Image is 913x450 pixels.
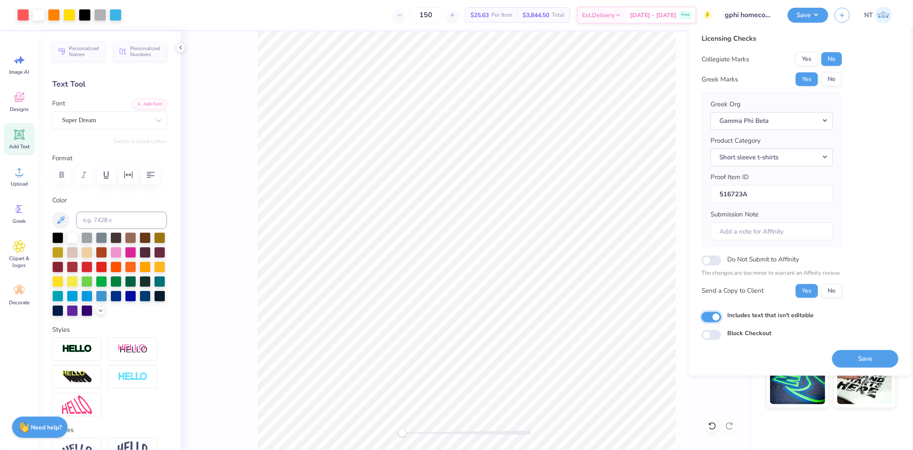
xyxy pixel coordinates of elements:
[118,372,148,382] img: Negative Space
[711,210,758,219] label: Submission Note
[702,269,842,278] p: The changes are too minor to warrant an Affinity review.
[132,99,167,110] button: Add Font
[113,138,167,145] button: Switch to Greek Letters
[52,42,106,61] button: Personalized Names
[727,310,814,319] label: Includes text that isn't editable
[796,52,818,66] button: Yes
[10,106,29,113] span: Designs
[52,78,167,90] div: Text Tool
[702,54,749,64] div: Collegiate Marks
[864,10,873,20] span: NT
[76,212,167,229] input: e.g. 7428 c
[9,299,30,306] span: Decorate
[681,12,690,18] span: Free
[491,11,512,20] span: Per Item
[5,255,33,269] span: Clipart & logos
[788,8,828,23] button: Save
[702,75,738,84] div: Greek Marks
[630,11,676,20] span: [DATE] - [DATE]
[711,222,833,240] input: Add a note for Affinity
[470,11,489,20] span: $25.63
[711,136,761,146] label: Product Category
[523,11,549,20] span: $3,844.50
[711,112,833,129] button: Gamma Phi Beta
[727,254,799,265] label: Do Not Submit to Affinity
[821,72,842,86] button: No
[711,148,833,166] button: Short sleeve t-shirts
[837,361,892,404] img: Water based Ink
[875,6,892,24] img: Nestor Talens
[31,423,62,432] strong: Need help?
[52,325,70,335] label: Styles
[702,33,842,44] div: Licensing Checks
[9,69,30,75] span: Image AI
[113,42,167,61] button: Personalized Numbers
[770,361,825,404] img: Glow in the Dark Ink
[398,429,407,437] div: Accessibility label
[796,284,818,297] button: Yes
[821,52,842,66] button: No
[409,7,443,23] input: – –
[130,45,162,57] span: Personalized Numbers
[582,11,615,20] span: Est. Delivery
[13,218,26,225] span: Greek
[62,344,92,354] img: Stroke
[860,6,896,24] a: NT
[711,99,741,109] label: Greek Org
[711,172,749,182] label: Proof Item ID
[821,284,842,297] button: No
[118,344,148,354] img: Shadow
[9,143,30,150] span: Add Text
[69,45,101,57] span: Personalized Names
[62,396,92,414] img: Free Distort
[832,350,898,367] button: Save
[718,6,781,24] input: Untitled Design
[796,72,818,86] button: Yes
[11,180,28,187] span: Upload
[62,370,92,384] img: 3D Illusion
[52,99,65,108] label: Font
[52,153,167,163] label: Format
[727,329,771,338] label: Block Checkout
[552,11,565,20] span: Total
[702,286,764,296] div: Send a Copy to Client
[52,195,167,205] label: Color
